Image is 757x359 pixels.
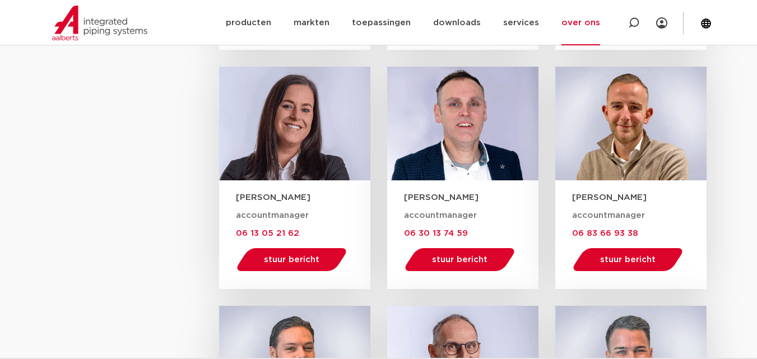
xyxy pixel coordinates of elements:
span: accountmanager [404,211,477,220]
span: accountmanager [236,211,309,220]
h3: [PERSON_NAME] [572,192,707,203]
span: stuur bericht [600,255,656,264]
a: 06 83 66 93 38 [572,229,638,237]
span: accountmanager [572,211,645,220]
h3: [PERSON_NAME] [236,192,370,203]
a: 06 30 13 74 59 [404,229,468,237]
a: 06 13 05 21 62 [236,229,299,237]
span: stuur bericht [264,255,319,264]
span: stuur bericht [432,255,487,264]
h3: [PERSON_NAME] [404,192,538,203]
